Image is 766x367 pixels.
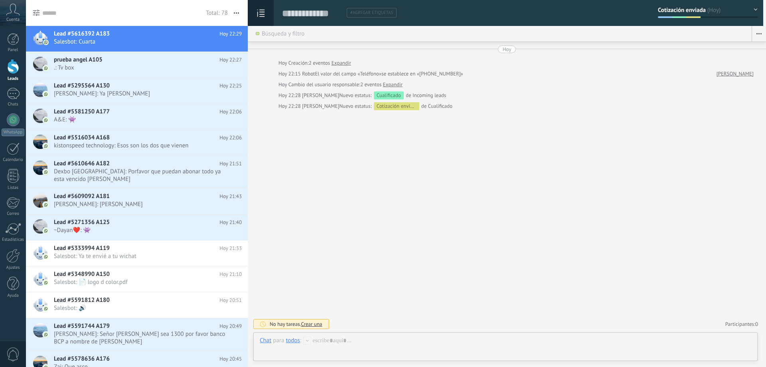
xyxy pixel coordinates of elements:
div: Hoy [503,46,511,53]
img: com.amocrm.amocrmwa.svg [43,280,49,286]
span: 2 eventos [360,81,381,89]
div: Ajustes [2,265,25,270]
div: Estadísticas [2,237,25,242]
span: Hoy 22:25 [219,82,242,89]
div: Hoy [278,59,288,67]
span: A177 [96,108,110,115]
span: Nuevo estatus: [339,91,371,99]
span: 2 eventos [309,59,330,67]
span: Nuevo estatus: [339,102,371,110]
img: com.amocrm.amocrmwa.svg [43,117,49,123]
span: Salesbot: 📄 logo d color.pdf [54,278,227,286]
span: Lead #5333994 [54,244,95,252]
span: Hoy 22:06 [219,134,242,141]
span: Hoy 22:29 [219,30,242,38]
span: A130 [96,82,110,89]
span: A183 [96,30,110,38]
span: para [273,337,284,345]
span: A180 [96,296,110,304]
span: Crear una [301,321,322,327]
span: se establece en «[PHONE_NUMBER]» [381,70,463,78]
span: Hoy 21:33 [219,244,242,252]
span: Robot [302,70,315,77]
a: Lead #5591744 A179 Hoy 20:49 [PERSON_NAME]: Señor [PERSON_NAME] sea 1300 por favor banco BCP a no... [26,318,248,351]
span: A105 [89,56,103,63]
span: #agregar etiquetas [347,8,397,18]
span: El valor del campo «Teléfono» [315,70,382,78]
div: Hoy 22:28 [278,102,302,110]
img: com.amocrm.amocrmwa.svg [43,306,49,311]
span: A179 [96,322,110,330]
span: 0 [755,321,758,327]
span: Hoy 20:45 [219,355,242,363]
div: Creación: [278,59,351,67]
span: Dexbo [GEOGRAPHIC_DATA]: Porfavor que puedan abonar todo ya esta vencido [PERSON_NAME] [54,168,227,183]
span: Cuenta [6,17,20,22]
button: Más [752,26,766,41]
div: Ayuda [2,293,25,298]
span: Salesbot: Ya te envié a tu wichat [54,252,227,260]
span: Hoy 22:06 [219,108,242,115]
span: Lead #5581250 [54,108,95,115]
div: Calendario [2,157,25,163]
img: com.amocrm.amocrmwa.svg [43,228,49,234]
a: Lead #5516034 A168 Hoy 22:06 kistonspeed technology: Esos son los dos que vienen [26,130,248,155]
span: Hoy 20:51 [219,296,242,304]
a: Lead #5333994 A119 Hoy 21:33 Salesbot: Ya te envié a tu wichat [26,240,248,266]
div: Leads [2,76,25,81]
span: [PERSON_NAME]: [PERSON_NAME] [54,200,227,208]
a: Lead #5271356 A125 Hoy 21:40 ~Dayan❤️‍: 👾 [26,214,248,240]
span: Hoy 21:40 [219,218,242,226]
span: .: Tv box [54,64,227,71]
div: Cambio del usuario responsable: [278,81,403,89]
div: todos [286,337,300,344]
span: Lead #5616392 [54,30,95,38]
span: A150 [96,270,110,278]
span: Lead #5591744 [54,322,95,330]
a: [PERSON_NAME] [717,70,754,78]
img: com.amocrm.amocrmwa.svg [43,202,49,208]
span: Lead #5516034 [54,134,95,141]
span: Salesbot: 🔊 [54,304,227,312]
span: A181 [96,192,110,200]
a: Participantes:0 [725,321,758,327]
div: Correo [2,211,25,216]
a: Lead #5616392 A183 Hoy 22:29 Salesbot: Cuarta [26,26,248,52]
a: Lead #5610646 A182 Hoy 21:51 Dexbo [GEOGRAPHIC_DATA]: Porfavor que puedan abonar todo ya esta ven... [26,156,248,188]
a: Lead #5348990 A150 Hoy 21:10 Salesbot: 📄 logo d color.pdf [26,266,248,292]
div: Panel [2,48,25,53]
span: Luis [302,103,339,109]
span: : [300,337,301,345]
span: kistonspeed technology: Esos son los dos que vienen [54,142,227,149]
span: Lead #5610646 [54,160,95,167]
span: Lead #5271356 [54,218,95,226]
span: prueba angel [54,56,87,63]
div: WhatsApp [2,129,24,136]
span: A176 [96,355,110,363]
a: prueba angel A105 Hoy 22:27 .: Tv box [26,52,248,77]
div: Hoy 22:15 [278,70,302,78]
span: A168 [96,134,110,141]
img: com.amocrm.amocrmwa.svg [43,254,49,260]
span: Lead #5348990 [54,270,95,278]
img: com.amocrm.amocrmwa.svg [43,143,49,149]
span: Hoy 22:27 [219,56,242,63]
div: No hay tareas. [270,321,322,327]
div: Cualificado [374,91,404,99]
a: Expandir [332,59,351,67]
span: Luis [302,92,339,99]
span: ~Dayan❤️‍: 👾 [54,226,227,234]
span: A&E: 👾 [54,116,227,123]
div: de Incoming leads [339,91,446,99]
span: Lead #5609092 [54,192,95,200]
img: com.amocrm.amocrmwa.svg [43,332,49,337]
span: Lead #5295564 [54,82,95,89]
img: com.amocrm.amocrmwa.svg [43,169,49,175]
span: Salesbot: Cuarta [54,38,227,46]
div: de Cualificado [339,102,452,110]
span: A125 [96,218,110,226]
span: [PERSON_NAME]: Señor [PERSON_NAME] sea 1300 por favor banco BCP a nombre de [PERSON_NAME] [54,330,227,345]
div: Hoy [278,81,288,89]
img: com.amocrm.amocrmwa.svg [43,65,49,71]
div: Total: 78 [203,8,228,18]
